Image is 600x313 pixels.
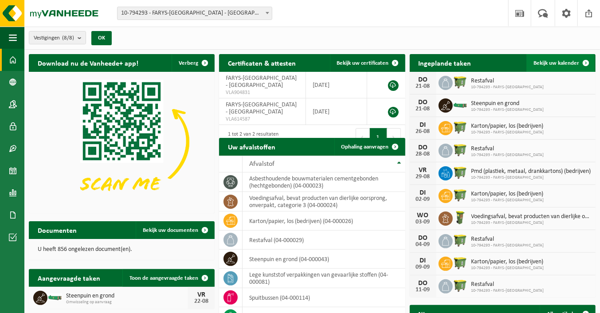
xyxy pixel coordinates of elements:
span: 10-794293 - FARYS-[GEOGRAPHIC_DATA] [471,288,544,293]
span: Restafval [471,78,544,85]
img: HK-XC-12-GN-00 [453,101,468,109]
div: DO [414,144,432,151]
span: Restafval [471,281,544,288]
div: 04-09 [414,242,432,248]
div: DO [414,235,432,242]
span: Karton/papier, los (bedrijven) [471,191,544,198]
span: 10-794293 - FARYS-[GEOGRAPHIC_DATA] [471,175,591,180]
td: asbesthoudende bouwmaterialen cementgebonden (hechtgebonden) (04-000023) [243,172,405,192]
td: [DATE] [306,98,368,125]
button: Previous [356,128,370,146]
span: Restafval [471,145,544,153]
span: 10-794293 - FARYS-[GEOGRAPHIC_DATA] [471,198,544,203]
span: 10-794293 - FARYS-[GEOGRAPHIC_DATA] [471,243,544,248]
div: WO [414,212,432,219]
div: 1 tot 2 van 2 resultaten [224,127,278,147]
img: WB-1100-HPE-GN-50 [453,278,468,293]
button: Vestigingen(8/8) [29,31,86,44]
div: 26-08 [414,129,432,135]
span: Verberg [179,60,198,66]
div: 09-09 [414,264,432,270]
img: WB-1100-HPE-GN-50 [453,74,468,90]
span: Bekijk uw documenten [143,227,198,233]
h2: Documenten [29,221,86,239]
span: Toon de aangevraagde taken [129,275,198,281]
img: WB-1100-HPE-GN-50 [453,255,468,270]
div: DI [414,189,432,196]
div: DI [414,257,432,264]
button: Verberg [172,54,214,72]
img: WB-1100-HPE-GN-50 [453,142,468,157]
div: DO [414,99,432,106]
span: 10-794293 - FARYS-ASSE - ASSE [118,7,272,20]
span: Afvalstof [249,160,275,168]
div: VR [192,291,210,298]
div: DO [414,76,432,83]
h2: Aangevraagde taken [29,269,109,286]
img: Download de VHEPlus App [29,72,215,211]
div: 21-08 [414,106,432,112]
div: VR [414,167,432,174]
h2: Download nu de Vanheede+ app! [29,54,147,71]
h2: Ingeplande taken [410,54,480,71]
td: [DATE] [306,72,368,98]
count: (8/8) [62,35,74,41]
span: 10-794293 - FARYS-[GEOGRAPHIC_DATA] [471,85,544,90]
span: Bekijk uw certificaten [337,60,389,66]
div: DO [414,280,432,287]
span: Steenpuin en grond [66,293,188,300]
span: Omwisseling op aanvraag [66,300,188,305]
img: WB-1100-HPE-GN-50 [453,233,468,248]
div: 02-09 [414,196,432,203]
button: 1 [370,128,387,146]
span: 10-794293 - FARYS-[GEOGRAPHIC_DATA] [471,153,544,158]
div: 11-09 [414,287,432,293]
td: lege kunststof verpakkingen van gevaarlijke stoffen (04-000081) [243,269,405,288]
img: WB-1100-HPE-GN-50 [453,188,468,203]
img: WB-1100-HPE-GN-50 [453,120,468,135]
div: 21-08 [414,83,432,90]
p: U heeft 856 ongelezen document(en). [38,246,206,253]
a: Toon de aangevraagde taken [122,269,214,287]
a: Bekijk uw documenten [136,221,214,239]
span: Ophaling aanvragen [341,144,389,150]
img: WB-1100-HPE-GN-50 [453,165,468,180]
span: 10-794293 - FARYS-[GEOGRAPHIC_DATA] [471,220,591,226]
img: HK-XC-12-GN-00 [47,293,63,301]
span: Bekijk uw kalender [533,60,579,66]
div: DI [414,121,432,129]
button: Next [387,128,401,146]
h2: Certificaten & attesten [219,54,305,71]
a: Bekijk uw kalender [526,54,595,72]
div: 29-08 [414,174,432,180]
div: 28-08 [414,151,432,157]
span: 10-794293 - FARYS-[GEOGRAPHIC_DATA] [471,266,544,271]
td: voedingsafval, bevat producten van dierlijke oorsprong, onverpakt, categorie 3 (04-000024) [243,192,405,211]
span: 10-794293 - FARYS-[GEOGRAPHIC_DATA] [471,107,544,113]
span: 10-794293 - FARYS-[GEOGRAPHIC_DATA] [471,130,544,135]
span: Steenpuin en grond [471,100,544,107]
h2: Uw afvalstoffen [219,138,284,155]
td: restafval (04-000029) [243,231,405,250]
a: Bekijk uw certificaten [330,54,404,72]
div: 03-09 [414,219,432,225]
span: Vestigingen [34,31,74,45]
span: Karton/papier, los (bedrijven) [471,123,544,130]
span: Voedingsafval, bevat producten van dierlijke oorsprong, onverpakt, categorie 3 [471,213,591,220]
td: karton/papier, los (bedrijven) (04-000026) [243,211,405,231]
span: Restafval [471,236,544,243]
span: VLA904831 [226,89,299,96]
a: Ophaling aanvragen [334,138,404,156]
div: 22-08 [192,298,210,305]
span: VLA614587 [226,116,299,123]
span: FARYS-[GEOGRAPHIC_DATA] - [GEOGRAPHIC_DATA] [226,75,297,89]
span: Karton/papier, los (bedrijven) [471,258,544,266]
td: steenpuin en grond (04-000043) [243,250,405,269]
td: spuitbussen (04-000114) [243,288,405,307]
button: OK [91,31,112,45]
img: WB-0060-HPE-GN-50 [453,210,468,225]
span: Pmd (plastiek, metaal, drankkartons) (bedrijven) [471,168,591,175]
span: FARYS-[GEOGRAPHIC_DATA] - [GEOGRAPHIC_DATA] [226,102,297,115]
